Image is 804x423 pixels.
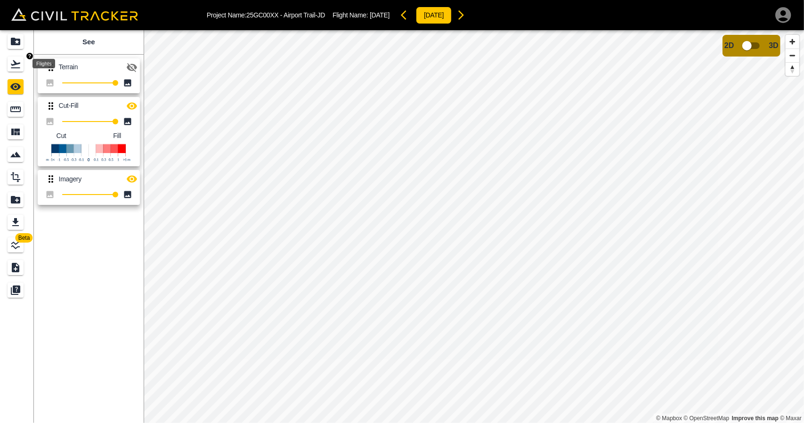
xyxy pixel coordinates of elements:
[684,415,730,422] a: OpenStreetMap
[207,11,325,19] p: Project Name: 25GC00XX - Airport Trail-JD
[333,11,390,19] p: Flight Name:
[656,415,682,422] a: Mapbox
[780,415,802,422] a: Maxar
[724,41,734,50] span: 2D
[32,59,55,68] div: Flights
[11,8,138,21] img: Civil Tracker
[732,415,779,422] a: Map feedback
[769,41,779,50] span: 3D
[786,62,799,76] button: Reset bearing to north
[370,11,390,19] span: [DATE]
[416,7,452,24] button: [DATE]
[786,35,799,49] button: Zoom in
[144,30,804,423] canvas: Map
[786,49,799,62] button: Zoom out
